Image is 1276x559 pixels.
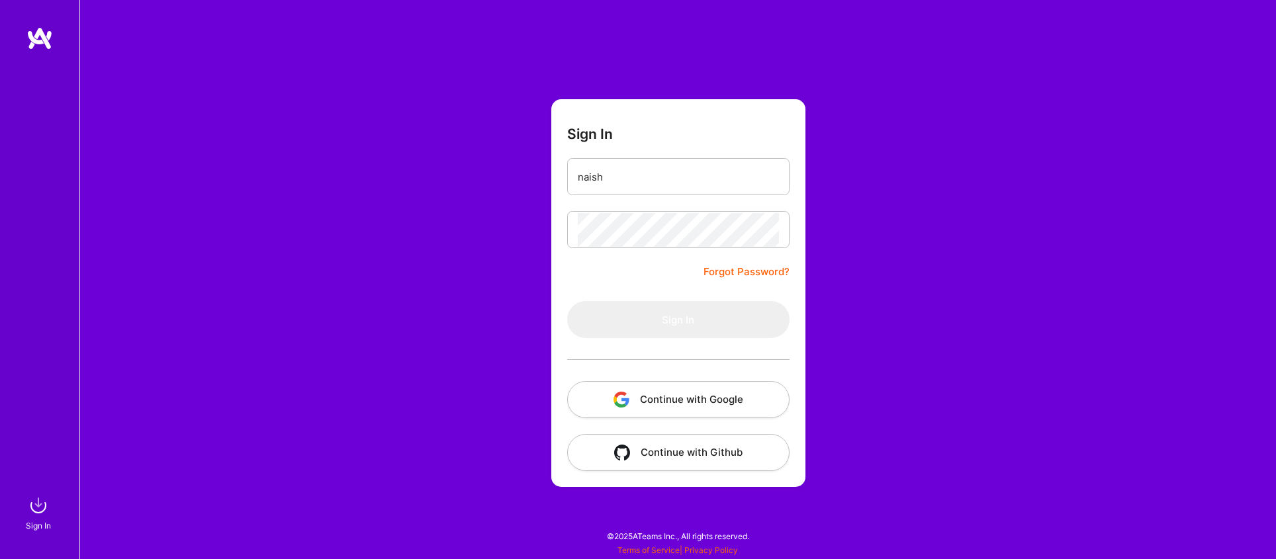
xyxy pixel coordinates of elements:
[614,392,629,408] img: icon
[617,545,680,555] a: Terms of Service
[617,545,738,555] span: |
[684,545,738,555] a: Privacy Policy
[28,492,52,533] a: sign inSign In
[704,264,790,280] a: Forgot Password?
[26,519,51,533] div: Sign In
[79,519,1276,552] div: © 2025 ATeams Inc., All rights reserved.
[25,492,52,519] img: sign in
[567,301,790,338] button: Sign In
[614,445,630,460] img: icon
[567,126,613,142] h3: Sign In
[26,26,53,50] img: logo
[578,160,779,194] input: Email...
[567,381,790,418] button: Continue with Google
[567,434,790,471] button: Continue with Github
